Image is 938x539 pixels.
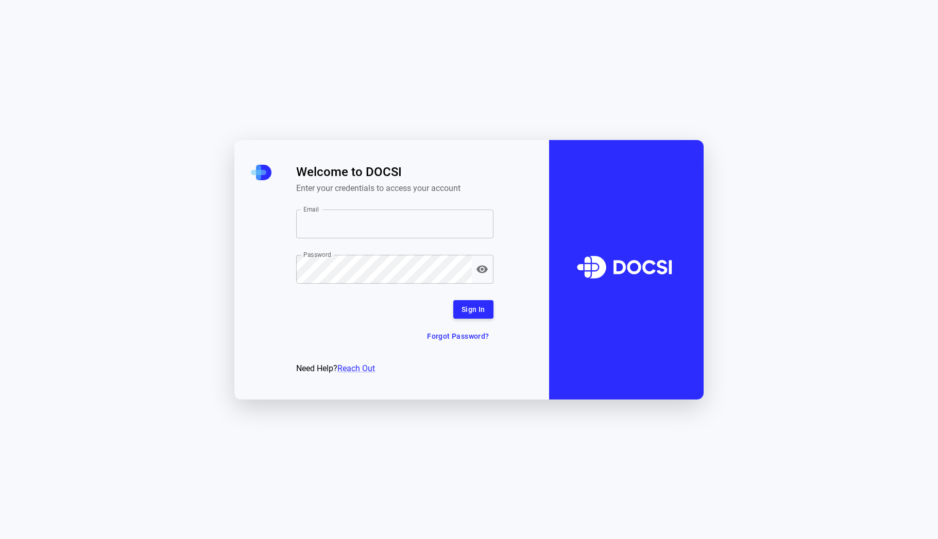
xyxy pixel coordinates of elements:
span: Enter your credentials to access your account [296,183,493,193]
label: Email [303,205,319,214]
img: DOCSI Mini Logo [251,165,271,180]
a: Reach Out [337,363,375,373]
button: Forgot Password? [423,327,493,346]
img: DOCSI Logo [568,232,684,306]
div: Need Help? [296,362,493,375]
button: Sign In [453,300,493,319]
label: Password [303,250,331,259]
span: Welcome to DOCSI [296,165,493,179]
